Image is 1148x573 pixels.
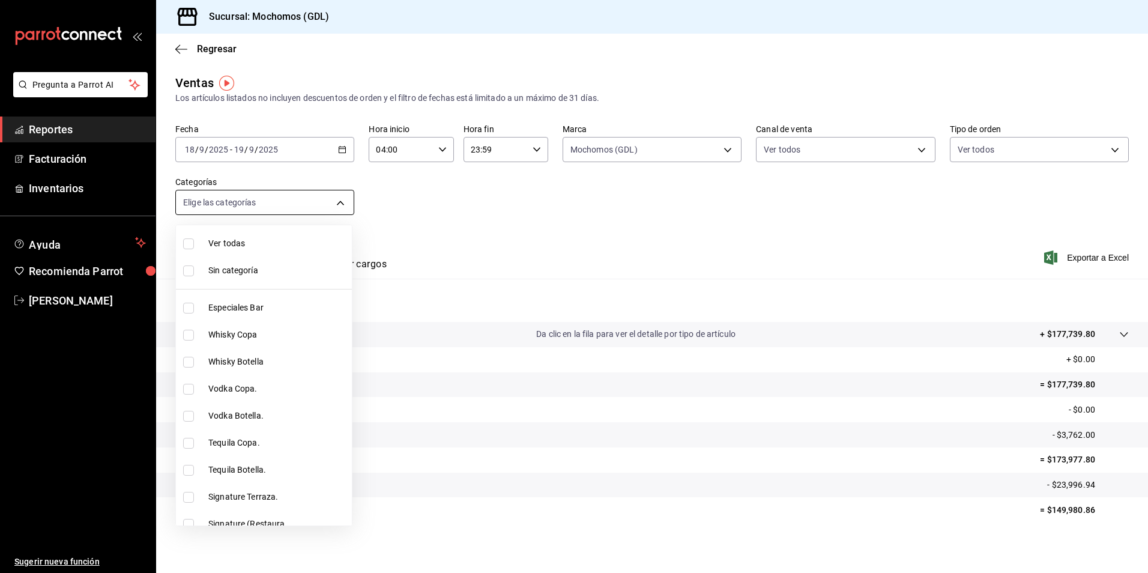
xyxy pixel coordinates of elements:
[208,491,347,503] span: Signature Terraza.
[219,76,234,91] img: Tooltip marker
[208,410,347,422] span: Vodka Botella.
[208,518,347,530] span: Signature (Restaura.
[208,464,347,476] span: Tequila Botella.
[208,302,347,314] span: Especiales Bar
[208,329,347,341] span: Whisky Copa
[208,437,347,449] span: Tequila Copa.
[208,383,347,395] span: Vodka Copa.
[208,237,347,250] span: Ver todas
[208,356,347,368] span: Whisky Botella
[208,264,347,277] span: Sin categoría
